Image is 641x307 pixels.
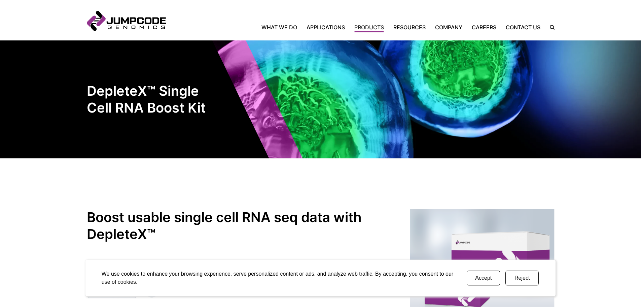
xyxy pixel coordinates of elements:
a: Applications [302,23,350,31]
a: What We Do [261,23,302,31]
nav: Primary Navigation [166,23,545,31]
a: Resources [389,23,430,31]
h2: Boost usable single cell RNA seq data with DepleteX™ [87,209,393,243]
span: We use cookies to enhance your browsing experience, serve personalized content or ads, and analyz... [102,271,453,285]
label: Search the site. [545,25,555,30]
a: Company [430,23,467,31]
a: Products [350,23,389,31]
button: Accept [467,271,500,285]
a: Contact Us [501,23,545,31]
button: Reject [505,271,539,285]
a: Careers [467,23,501,31]
h1: DepleteX™ Single Cell RNA Boost Kit [87,83,208,116]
